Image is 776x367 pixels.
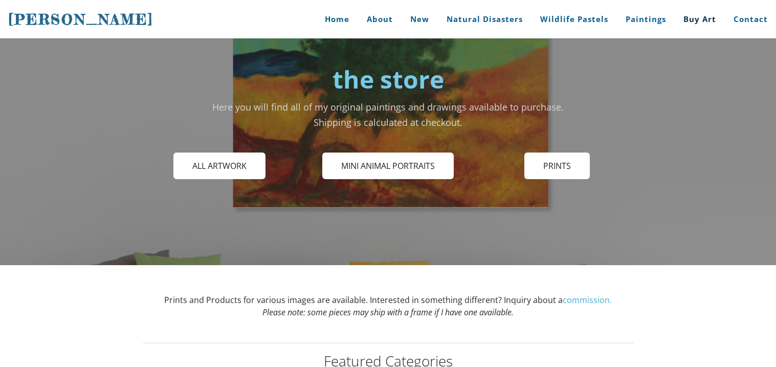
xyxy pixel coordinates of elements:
a: Mini Animal Portraits [322,153,454,179]
span: [PERSON_NAME] [8,11,153,28]
a: commission. [563,294,612,306]
span: Mini Animal Portraits [323,154,453,178]
em: Please note: some pieces may ship with a frame if I have one available. [262,307,514,318]
span: All Artwork [174,154,264,178]
a: All Artwork [173,153,265,179]
a: [PERSON_NAME] [8,10,153,29]
font: Prints and Products for various images are available. Interested in something different? Inquiry ... [164,294,612,318]
span: Prints [525,154,589,178]
font: Here you will find all of my original paintings and drawings available to purchase. ​Shipping is ... [212,101,564,128]
a: Prints [524,153,590,179]
strong: the store [332,62,444,96]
